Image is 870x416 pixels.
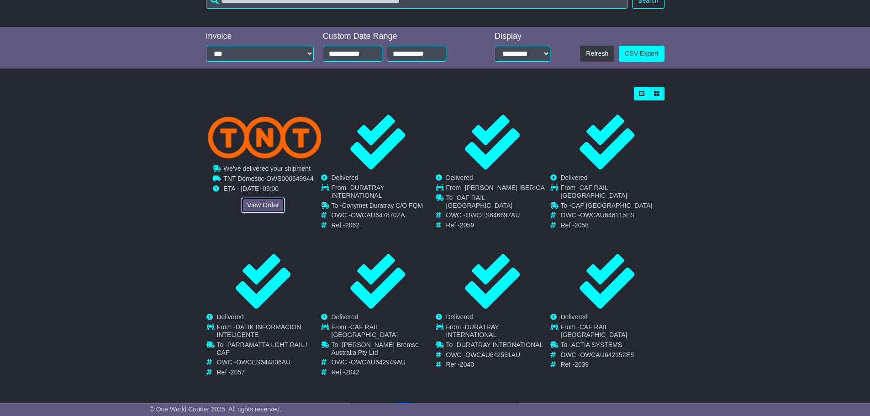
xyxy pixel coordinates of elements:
td: To - [217,341,320,359]
img: TNT_Domestic.png [208,116,322,158]
td: To - [332,341,435,359]
td: OWC - [332,358,435,369]
span: OWCAU642551AU [465,351,520,358]
div: Invoice [206,32,314,42]
span: CAF RAIL [GEOGRAPHIC_DATA] [446,194,513,209]
div: Display [495,32,550,42]
td: To - [446,194,549,212]
span: 2057 [231,369,245,376]
span: CAF [GEOGRAPHIC_DATA] [571,202,653,209]
span: ACTIA SYSTEMS [571,341,622,348]
td: OWC - [332,211,435,221]
span: DURATRAY INTERNATIONAL [457,341,543,348]
span: TNT Domestic [223,175,264,182]
td: OWC - [561,351,664,361]
td: Ref - [332,369,435,376]
span: Delivered [332,174,359,181]
span: Delivered [561,313,588,321]
span: © One World Courier 2025. All rights reserved. [150,405,282,413]
span: DURATRAY INTERNATIONAL [446,323,499,338]
button: Refresh [580,46,614,62]
td: OWC - [217,358,320,369]
td: Ref - [561,221,664,229]
div: Custom Date Range [323,32,469,42]
td: From - [332,184,435,202]
a: CSV Export [619,46,664,62]
td: OWC - [446,351,549,361]
span: 2042 [345,369,359,376]
td: From - [446,184,549,194]
td: From - [446,323,549,341]
td: Ref - [332,221,435,229]
span: OWCES644806AU [236,358,290,366]
span: Delivered [217,313,244,321]
span: 2040 [460,361,474,368]
td: Ref - [217,369,320,376]
span: Conymet Duratray C/O FQM [342,202,423,209]
span: CAF RAIL [GEOGRAPHIC_DATA] [332,323,398,338]
span: 2058 [575,221,589,229]
span: 2059 [460,221,474,229]
td: Ref - [446,361,549,369]
td: OWC - [446,211,549,221]
span: 2062 [345,221,359,229]
td: From - [561,184,664,202]
span: We've delivered your shipment [223,165,311,172]
span: Delivered [446,313,473,321]
span: DURATRAY INTERNATIONAL [332,184,385,199]
td: From - [561,323,664,341]
td: From - [217,323,320,341]
td: Ref - [446,221,549,229]
span: Delivered [332,313,359,321]
span: OWCES646697AU [465,211,520,219]
td: To - [332,202,435,212]
span: CAF RAIL [GEOGRAPHIC_DATA] [561,323,627,338]
span: [PERSON_NAME] IBERICA [465,184,545,191]
span: ETA - [DATE] 09:00 [223,185,279,192]
td: - [223,175,313,185]
a: View Order [241,197,285,213]
span: DATIK INFORMACION INTELIGENTE [217,323,301,338]
td: To - [446,341,549,351]
span: OWS000649944 [266,175,314,182]
td: To - [561,202,664,212]
td: From - [332,323,435,341]
span: OWCAU647870ZA [351,211,405,219]
span: PARRAMATTA LGHT RAIL / CAF [217,341,307,356]
span: Delivered [561,174,588,181]
span: OWCAU642152ES [580,351,634,358]
td: OWC - [561,211,664,221]
td: Ref - [561,361,664,369]
span: OWCAU642949AU [351,358,406,366]
span: CAF RAIL [GEOGRAPHIC_DATA] [561,184,627,199]
span: [PERSON_NAME]-Bremse Australia Pty Ltd [332,341,419,356]
td: To - [561,341,664,351]
span: Delivered [446,174,473,181]
span: 2039 [575,361,589,368]
span: OWCAU646115ES [580,211,634,219]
